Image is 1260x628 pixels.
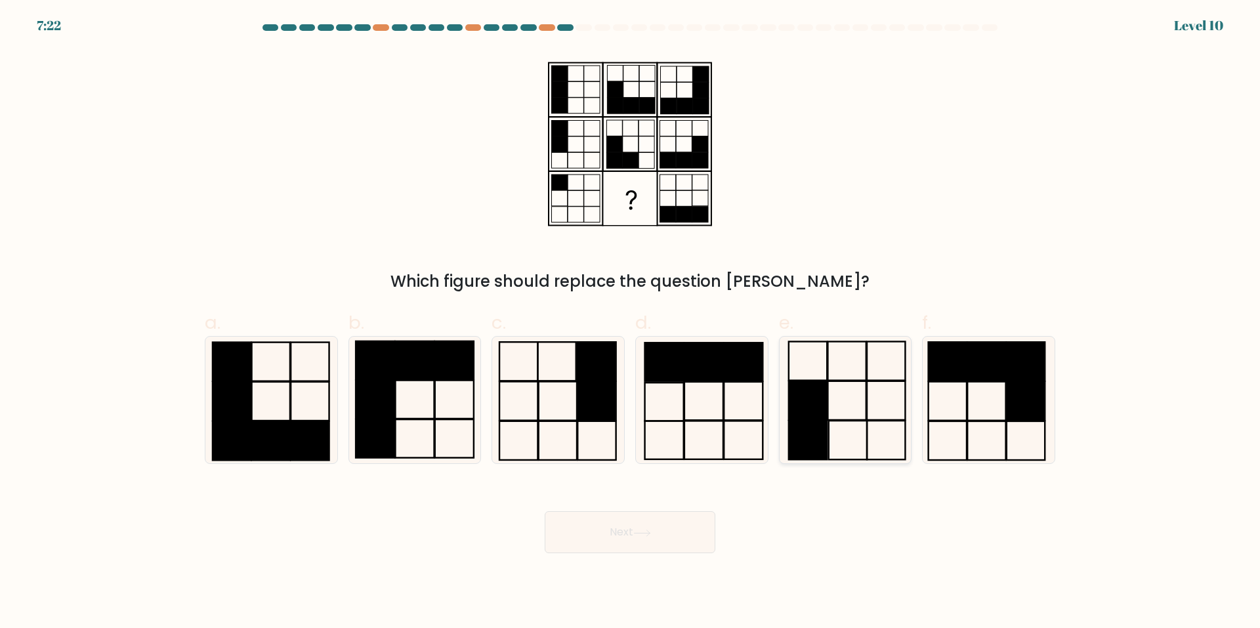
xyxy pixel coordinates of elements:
span: a. [205,310,220,335]
span: d. [635,310,651,335]
div: Which figure should replace the question [PERSON_NAME]? [213,270,1047,293]
button: Next [545,511,715,553]
div: 7:22 [37,16,61,35]
span: e. [779,310,793,335]
div: Level 10 [1174,16,1223,35]
span: c. [492,310,506,335]
span: b. [348,310,364,335]
span: f. [922,310,931,335]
